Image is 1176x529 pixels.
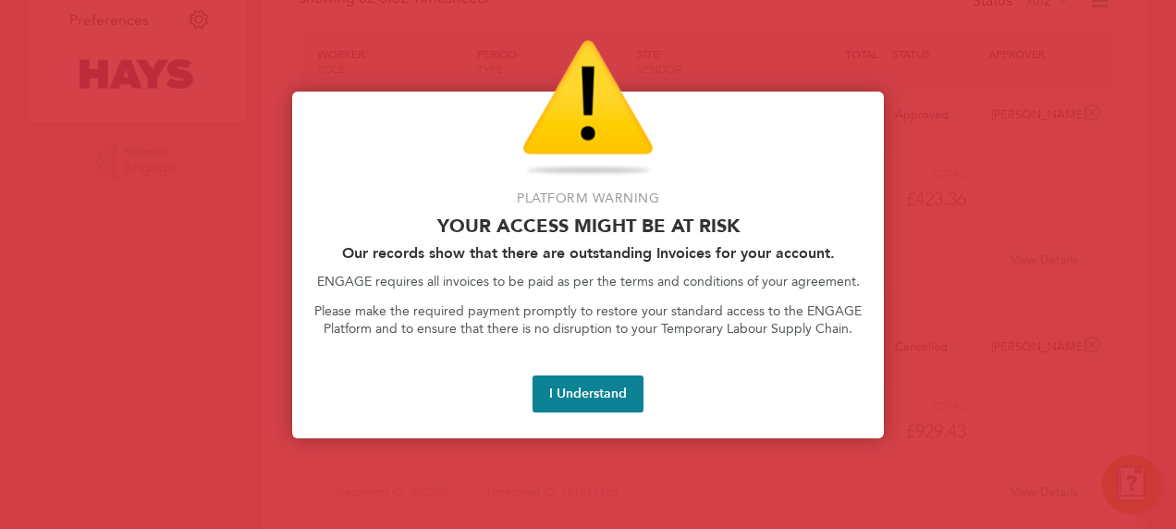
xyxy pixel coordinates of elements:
p: ENGAGE requires all invoices to be paid as per the terms and conditions of your agreement. [314,273,862,291]
img: Warning Icon [522,40,654,178]
button: I Understand [533,375,643,412]
p: Platform Warning [314,190,862,208]
div: Access At Risk [292,92,884,438]
p: Your access might be at risk [314,215,862,237]
p: Please make the required payment promptly to restore your standard access to the ENGAGE Platform ... [314,302,862,338]
h2: Our records show that there are outstanding Invoices for your account. [314,244,862,262]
